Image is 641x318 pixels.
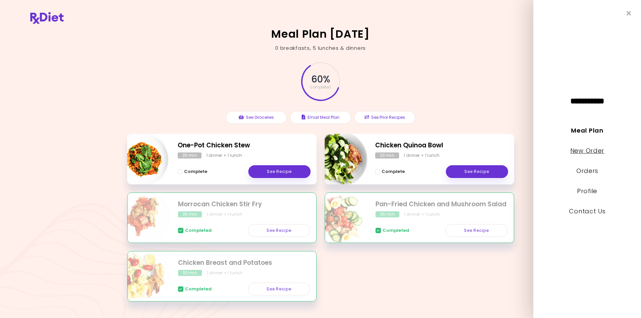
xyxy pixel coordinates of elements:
[30,12,64,24] img: RxDiet
[375,168,405,176] button: Complete - Chicken Quinoa Bowl
[275,44,366,52] div: 0 breakfasts , 5 lunches & dinners
[576,167,598,175] a: Orders
[226,111,287,124] button: See Groceries
[184,169,207,174] span: Complete
[312,190,368,246] img: Info - Pan-Fried Chicken and Mushroom Salad
[207,211,243,217] div: 1 dinner + 1 lunch
[207,270,243,276] div: 1 dinner + 1 lunch
[206,152,242,158] div: 1 dinner + 1 lunch
[404,152,440,158] div: 1 dinner + 1 lunch
[569,207,605,215] a: Contact Us
[570,146,604,155] a: New Order
[178,168,207,176] button: Complete - One-Pot Chicken Stew
[382,169,405,174] span: Complete
[178,258,310,268] h2: Chicken Breast and Potatoes
[114,131,170,187] img: Info - One-Pot Chicken Stew
[248,283,310,295] a: See Recipe - Chicken Breast and Potatoes
[376,211,399,217] div: 25 min
[446,224,508,237] a: See Recipe - Pan-Fried Chicken and Mushroom Salad
[248,224,310,237] a: See Recipe - Morrocan Chicken Stir Fry
[185,228,212,233] span: Completed
[375,152,399,158] div: 20 min
[376,200,508,209] h2: Pan-Fried Chicken and Mushroom Salad
[114,249,170,305] img: Info - Chicken Breast and Potatoes
[178,211,202,217] div: 25 min
[178,152,202,158] div: 25 min
[311,74,329,85] span: 60 %
[446,165,508,178] a: See Recipe - Chicken Quinoa Bowl
[178,270,202,276] div: 30 min
[114,190,170,246] img: Info - Morrocan Chicken Stir Fry
[271,29,370,39] h2: Meal Plan [DATE]
[404,211,440,217] div: 1 dinner + 1 lunch
[577,187,597,195] a: Profile
[383,228,409,233] span: Completed
[178,200,310,209] h2: Morrocan Chicken Stir Fry
[310,85,331,89] span: completed
[178,141,311,150] h2: One-Pot Chicken Stew
[290,111,351,124] button: Email Meal Plan
[375,141,508,150] h2: Chicken Quinoa Bowl
[571,126,603,135] a: Meal Plan
[626,10,631,16] i: Close
[312,131,367,187] img: Info - Chicken Quinoa Bowl
[185,286,212,292] span: Completed
[248,165,311,178] a: See Recipe - One-Pot Chicken Stew
[354,111,415,124] button: See Prior Recipes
